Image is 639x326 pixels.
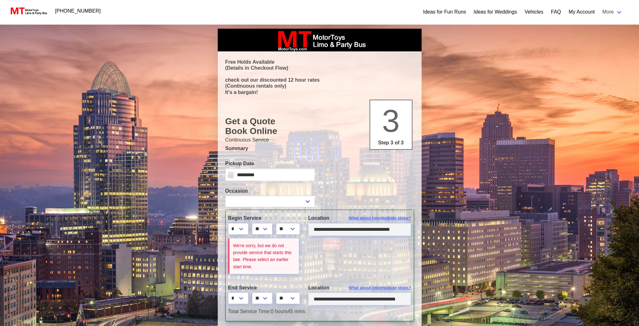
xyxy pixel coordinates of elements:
[272,29,367,51] img: box_logo_brand.jpeg
[373,139,409,147] p: Step 3 of 3
[225,116,414,136] h1: Get a Quote Book Online
[228,214,299,222] label: Begin Service
[382,103,400,138] span: 3
[599,6,626,18] a: More
[225,59,414,65] p: Free Holds Available
[225,77,414,83] p: check out our discounted 12 hour rates
[349,215,411,221] span: What about intermediate stops?
[225,83,414,89] p: (Continuous rentals only)
[474,8,517,16] a: Ideas for Weddings
[225,136,414,144] p: Continuous Service
[228,284,299,292] label: End Service
[228,309,271,314] span: Total Service Time:
[349,285,411,291] span: What about intermediate stops?
[308,285,329,290] span: Location
[225,89,414,95] p: It's a bargain!
[225,187,315,195] label: Occasion
[551,8,561,16] a: FAQ
[287,309,305,314] span: 45 mins
[225,65,414,71] p: (Details in Checkout Flow)
[569,8,595,16] a: My Account
[9,7,48,15] img: MotorToys Logo
[51,5,104,17] a: [PHONE_NUMBER]
[233,243,292,269] small: We're sorry, but we do not provide service that starts this late. Please select an earlier start ...
[225,145,414,152] p: Summary
[423,8,466,16] a: Ideas for Fun Runs
[223,308,416,315] div: 0 hours
[308,215,329,221] span: Location
[524,8,543,16] a: Vehicles
[225,160,315,167] label: Pickup Date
